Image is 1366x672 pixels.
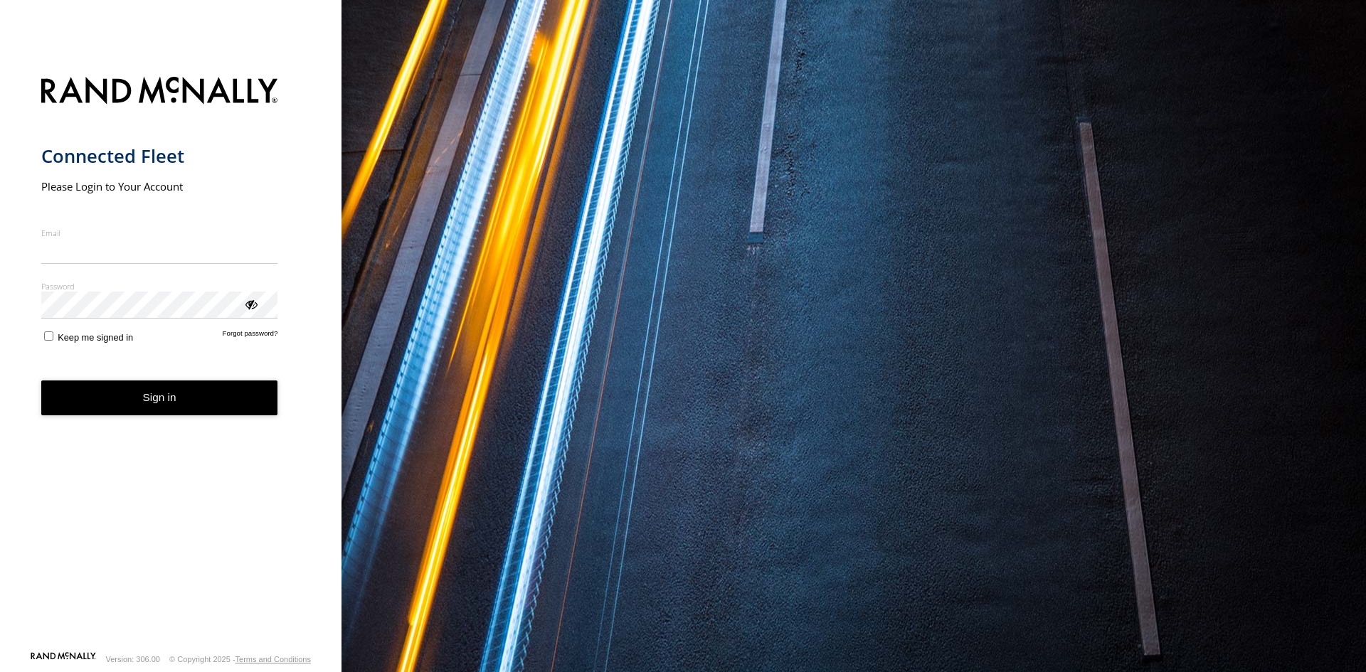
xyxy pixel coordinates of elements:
div: ViewPassword [243,297,258,311]
h1: Connected Fleet [41,144,278,168]
div: © Copyright 2025 - [169,655,311,663]
div: Version: 306.00 [106,655,160,663]
a: Visit our Website [31,652,96,666]
span: Keep me signed in [58,332,133,343]
img: Rand McNally [41,74,278,110]
h2: Please Login to Your Account [41,179,278,193]
form: main [41,68,301,651]
button: Sign in [41,380,278,415]
label: Email [41,228,278,238]
input: Keep me signed in [44,331,53,341]
a: Terms and Conditions [235,655,311,663]
a: Forgot password? [223,329,278,343]
label: Password [41,281,278,292]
